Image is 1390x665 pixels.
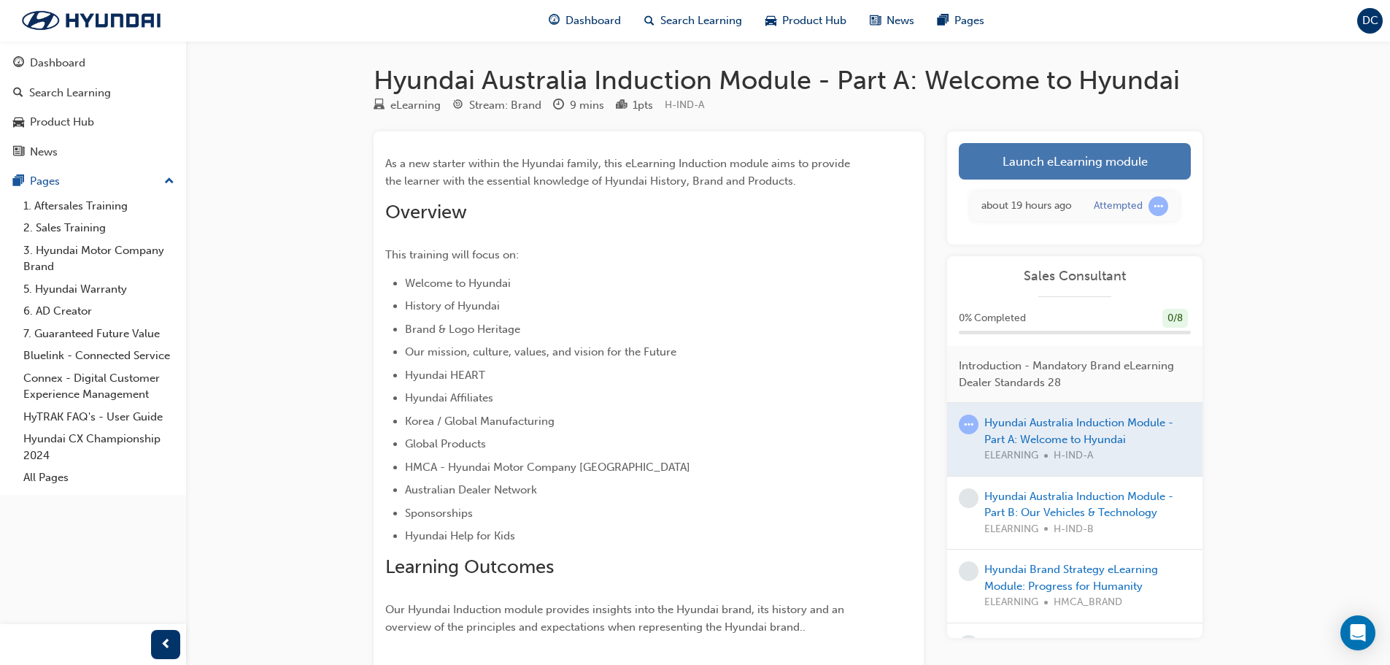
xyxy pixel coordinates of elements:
div: Type [374,96,441,115]
div: 0 / 8 [1162,309,1188,328]
a: Hyundai Brand Strategy eLearning Module: Progress for Humanity [984,563,1158,593]
span: Brand & Logo Heritage [405,323,520,336]
a: 2. Sales Training [18,217,180,239]
span: News [887,12,914,29]
div: 1 pts [633,97,653,114]
span: news-icon [870,12,881,30]
span: Korea / Global Manufacturing [405,415,555,428]
a: Launch eLearning module [959,143,1191,180]
button: DC [1357,8,1383,34]
span: learningRecordVerb_NONE-icon [959,561,978,581]
a: Bluelink - Connected Service [18,345,180,367]
a: 6. AD Creator [18,300,180,323]
span: History of Hyundai [405,299,500,312]
span: Hyundai Affiliates [405,391,493,404]
span: Learning Outcomes [385,556,554,578]
span: learningRecordVerb_NONE-icon [959,488,978,508]
span: Search Learning [660,12,742,29]
a: 5. Hyundai Warranty [18,278,180,301]
div: Pages [30,173,60,190]
span: Introduction - Mandatory Brand eLearning Dealer Standards 28 [959,358,1179,391]
button: DashboardSearch LearningProduct HubNews [6,47,180,168]
span: Welcome to Hyundai [405,277,511,290]
span: learningRecordVerb_NONE-icon [959,635,978,655]
span: Learning resource code [665,99,704,111]
span: As a new starter within the Hyundai family, this eLearning Induction module aims to provide the l... [385,157,853,188]
div: Stream: Brand [469,97,541,114]
span: podium-icon [616,99,627,112]
a: news-iconNews [858,6,926,36]
div: Search Learning [29,85,111,101]
div: Product Hub [30,114,94,131]
span: news-icon [13,146,24,159]
a: Hyundai HEART [984,637,1065,650]
a: HyTRAK FAQ's - User Guide [18,406,180,428]
span: H-IND-B [1054,521,1094,538]
span: Product Hub [782,12,846,29]
a: Hyundai Australia Induction Module - Part B: Our Vehicles & Technology [984,490,1173,520]
div: eLearning [390,97,441,114]
div: Wed Sep 24 2025 15:01:21 GMT+1000 (Australian Eastern Standard Time) [981,198,1072,215]
a: Sales Consultant [959,268,1191,285]
div: 9 mins [570,97,604,114]
div: Open Intercom Messenger [1340,615,1375,650]
a: Connex - Digital Customer Experience Management [18,367,180,406]
span: clock-icon [553,99,564,112]
div: Duration [553,96,604,115]
span: prev-icon [161,636,171,654]
span: Australian Dealer Network [405,483,537,496]
span: Our mission, culture, values, and vision for the Future [405,345,676,358]
span: guage-icon [13,57,24,70]
a: 7. Guaranteed Future Value [18,323,180,345]
span: search-icon [644,12,655,30]
span: pages-icon [13,175,24,188]
a: 1. Aftersales Training [18,195,180,218]
span: DC [1362,12,1378,29]
div: Attempted [1094,199,1143,213]
div: Points [616,96,653,115]
span: Hyundai Help for Kids [405,529,515,542]
span: Hyundai HEART [405,369,485,382]
span: learningResourceType_ELEARNING-icon [374,99,385,112]
span: car-icon [765,12,776,30]
button: Pages [6,168,180,195]
a: Search Learning [6,80,180,107]
span: ELEARNING [984,521,1038,538]
a: Dashboard [6,50,180,77]
span: Pages [954,12,984,29]
span: ELEARNING [984,594,1038,611]
span: HMCA_BRAND [1054,594,1122,611]
a: pages-iconPages [926,6,996,36]
span: learningRecordVerb_ATTEMPT-icon [1148,196,1168,216]
span: car-icon [13,116,24,129]
span: 0 % Completed [959,310,1026,327]
div: Stream [452,96,541,115]
div: News [30,144,58,161]
a: Hyundai CX Championship 2024 [18,428,180,466]
span: search-icon [13,87,23,100]
span: Dashboard [565,12,621,29]
a: All Pages [18,466,180,489]
img: Trak [7,5,175,36]
span: Overview [385,201,467,223]
a: search-iconSearch Learning [633,6,754,36]
span: learningRecordVerb_ATTEMPT-icon [959,415,978,434]
a: 3. Hyundai Motor Company Brand [18,239,180,278]
span: This training will focus on: [385,248,519,261]
a: car-iconProduct Hub [754,6,858,36]
a: guage-iconDashboard [537,6,633,36]
span: pages-icon [938,12,949,30]
h1: Hyundai Australia Induction Module - Part A: Welcome to Hyundai [374,64,1202,96]
span: Our Hyundai Induction module provides insights into the Hyundai brand, its history and an overvie... [385,603,847,634]
span: guage-icon [549,12,560,30]
span: target-icon [452,99,463,112]
div: Dashboard [30,55,85,72]
a: News [6,139,180,166]
span: Sponsorships [405,507,473,520]
span: HMCA - Hyundai Motor Company [GEOGRAPHIC_DATA] [405,461,690,474]
span: up-icon [164,172,174,191]
a: Product Hub [6,109,180,136]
